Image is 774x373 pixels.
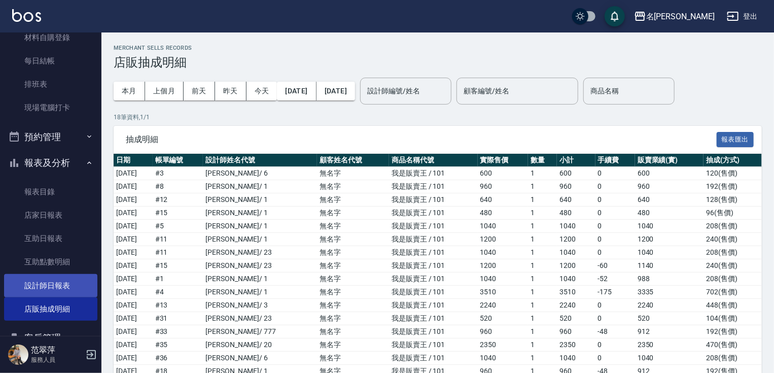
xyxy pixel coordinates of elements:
td: 無名字 [317,259,389,273]
td: [DATE] [114,352,153,365]
td: 無名字 [317,167,389,180]
td: 1200 [635,233,704,246]
th: 實際售價 [478,154,528,167]
th: 日期 [114,154,153,167]
th: 手續費 [595,154,635,167]
td: 我是販賣王 / 101 [389,233,478,246]
th: 販賣業績(實) [635,154,704,167]
img: Person [8,345,28,365]
td: 1040 [478,246,528,259]
td: 無名字 [317,180,389,193]
th: 小計 [557,154,595,167]
td: 我是販賣王 / 101 [389,299,478,312]
h2: Merchant Sells Records [114,45,762,51]
td: [DATE] [114,259,153,273]
td: 960 [557,325,595,338]
td: 我是販賣王 / 101 [389,180,478,193]
td: 1 [528,299,557,312]
td: # 5 [153,220,203,233]
h3: 店販抽成明細 [114,55,762,70]
td: 0 [595,233,635,246]
td: # 11 [153,233,203,246]
td: [DATE] [114,325,153,338]
td: 2350 [635,338,704,352]
td: # 13 [153,299,203,312]
td: # 1 [153,273,203,286]
td: [PERSON_NAME]/ 23 [203,246,317,259]
td: [PERSON_NAME]/ 23 [203,312,317,325]
button: 客戶管理 [4,325,97,351]
td: 120 ( 售價 ) [703,167,762,180]
td: 2240 [557,299,595,312]
td: 520 [557,312,595,325]
td: 1 [528,312,557,325]
td: 1 [528,180,557,193]
td: 我是販賣王 / 101 [389,338,478,352]
a: 報表目錄 [4,180,97,204]
td: 無名字 [317,312,389,325]
td: -52 [595,273,635,286]
td: 1040 [635,220,704,233]
td: 1 [528,286,557,299]
td: 3510 [478,286,528,299]
a: 報表匯出 [717,134,754,144]
td: 208 ( 售價 ) [703,246,762,259]
th: 顧客姓名代號 [317,154,389,167]
a: 現場電腦打卡 [4,96,97,119]
td: 1 [528,273,557,286]
td: 128 ( 售價 ) [703,193,762,207]
p: 18 筆資料, 1 / 1 [114,113,762,122]
td: [PERSON_NAME]/ 6 [203,167,317,180]
td: 208 ( 售價 ) [703,220,762,233]
td: -175 [595,286,635,299]
td: [PERSON_NAME]/ 1 [203,286,317,299]
td: 470 ( 售價 ) [703,338,762,352]
td: 無名字 [317,325,389,338]
td: # 33 [153,325,203,338]
div: 名[PERSON_NAME] [646,10,715,23]
td: 1200 [557,233,595,246]
td: -48 [595,325,635,338]
td: # 4 [153,286,203,299]
td: [PERSON_NAME]/ 20 [203,338,317,352]
td: 我是販賣王 / 101 [389,193,478,207]
td: [DATE] [114,167,153,180]
td: 208 ( 售價 ) [703,273,762,286]
button: [DATE] [277,82,316,100]
td: 無名字 [317,338,389,352]
a: 店家日報表 [4,204,97,227]
th: 設計師姓名代號 [203,154,317,167]
td: 我是販賣王 / 101 [389,273,478,286]
td: # 15 [153,259,203,273]
td: [PERSON_NAME]/ 1 [203,273,317,286]
td: 無名字 [317,273,389,286]
td: # 8 [153,180,203,193]
td: 1 [528,167,557,180]
td: 我是販賣王 / 101 [389,325,478,338]
td: 1 [528,207,557,220]
button: 報表匯出 [717,132,754,148]
td: 480 [478,207,528,220]
td: # 15 [153,207,203,220]
td: 我是販賣王 / 101 [389,207,478,220]
td: 912 [635,325,704,338]
a: 排班表 [4,73,97,96]
td: 640 [635,193,704,207]
td: [DATE] [114,299,153,312]
td: 1040 [557,220,595,233]
td: -60 [595,259,635,273]
td: # 35 [153,338,203,352]
td: 600 [478,167,528,180]
a: 店販抽成明細 [4,297,97,321]
td: 960 [478,180,528,193]
td: 0 [595,338,635,352]
button: 報表及分析 [4,150,97,176]
th: 抽成(方式) [703,154,762,167]
td: # 12 [153,193,203,207]
td: [DATE] [114,233,153,246]
td: 640 [557,193,595,207]
button: 名[PERSON_NAME] [630,6,719,27]
td: 1040 [635,352,704,365]
td: 240 ( 售價 ) [703,233,762,246]
td: 2240 [478,299,528,312]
